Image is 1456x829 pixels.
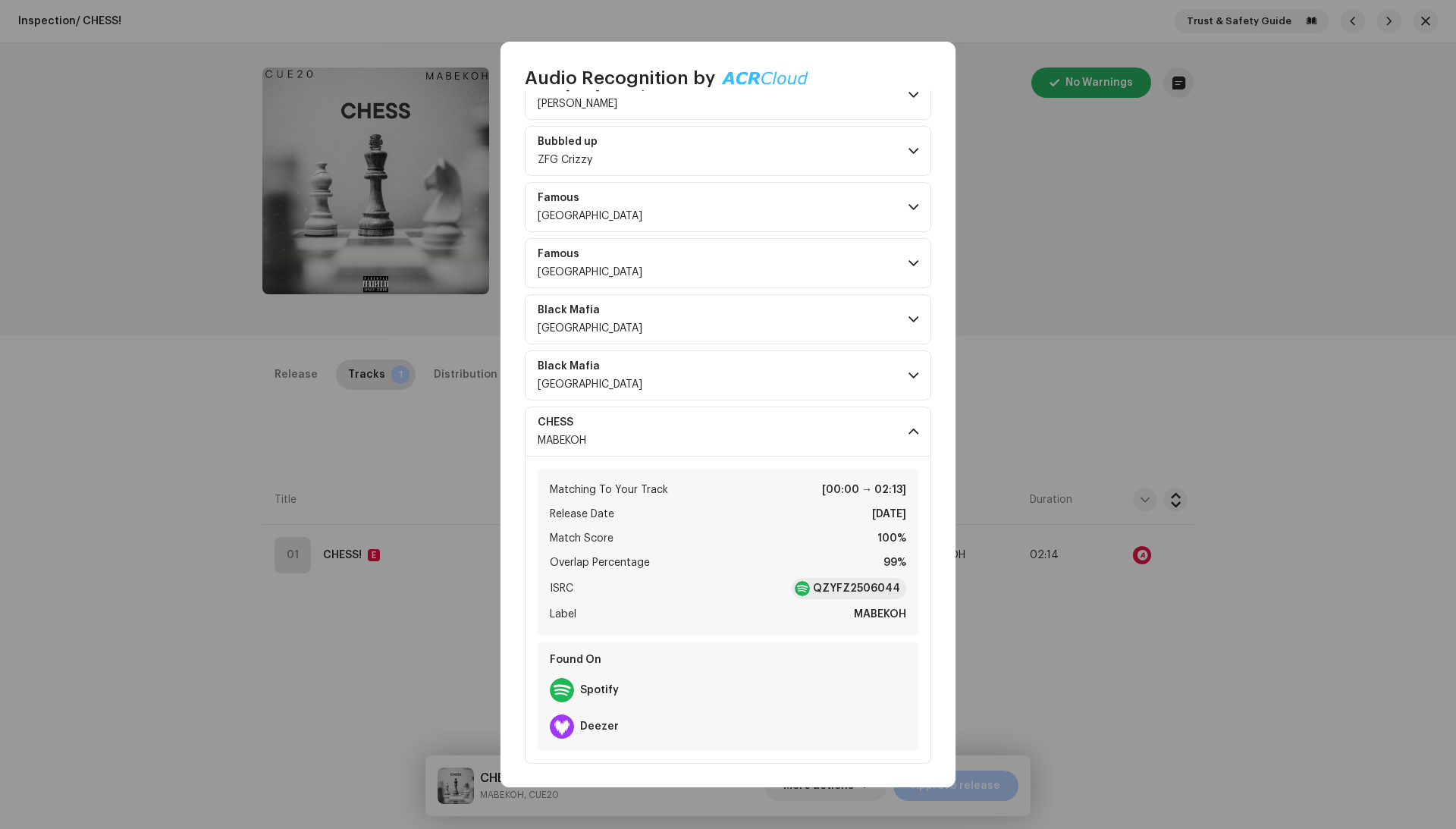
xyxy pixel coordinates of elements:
span: Black Mafia [538,360,642,372]
strong: Deezer [580,721,619,733]
span: Black Mafia [538,304,642,316]
strong: [DATE] [872,505,906,523]
p-accordion-header: CHESSMABEKOH [525,407,931,457]
span: Matching To Your Track [550,481,668,499]
p-accordion-header: Black Mafia[GEOGRAPHIC_DATA] [525,294,931,344]
span: Overlap Percentage [550,554,650,572]
span: Young City [538,267,642,278]
strong: [00:00 → 02:13] [822,481,906,499]
span: Famous [538,192,642,204]
strong: 100% [877,529,906,548]
span: ISRC [550,579,573,598]
strong: Black Mafia [538,360,600,372]
p-accordion-content: CHESSMABEKOH [525,457,931,764]
p-accordion-header: Famous[GEOGRAPHIC_DATA] [525,238,931,288]
div: Found On [544,648,912,672]
span: Bubbled up [538,136,616,148]
span: Match Score [550,529,613,548]
strong: Famous [538,248,579,260]
span: MABEKOH [538,435,586,446]
span: CHESS [538,416,591,429]
strong: 99% [883,554,906,572]
strong: QZYFZ2506044 [813,581,900,596]
strong: Black Mafia [538,304,600,316]
strong: Bubbled up [538,136,598,148]
strong: Famous [538,192,579,204]
p-accordion-header: Fuck [DATE] (Freestyle)[PERSON_NAME] [525,70,931,120]
span: ZFG Crizzy [538,155,592,165]
p-accordion-header: Famous[GEOGRAPHIC_DATA] [525,182,931,232]
p-accordion-header: Black Mafia[GEOGRAPHIC_DATA] [525,350,931,400]
span: Audio Recognition by [525,66,715,90]
span: Young City [538,323,642,334]
strong: MABEKOH [854,605,906,623]
span: Release Date [550,505,614,523]
p-accordion-header: Bubbled upZFG Crizzy [525,126,931,176]
span: Famous [538,248,642,260]
strong: Spotify [580,684,619,696]
strong: CHESS [538,416,573,429]
span: C. Wayne [538,99,617,109]
span: Young City [538,211,642,221]
span: Young City [538,379,642,390]
span: Label [550,605,576,623]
